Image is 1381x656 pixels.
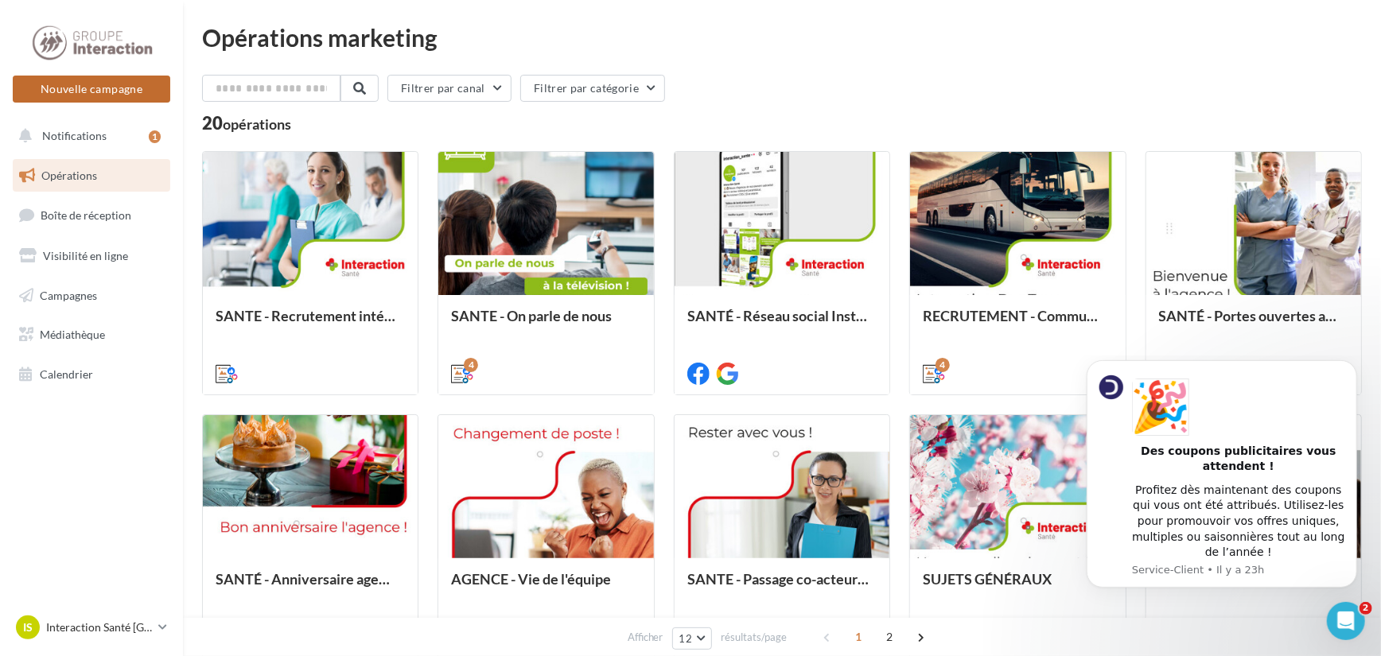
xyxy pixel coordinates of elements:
iframe: Intercom notifications message [1063,355,1381,648]
span: IS [23,619,33,635]
button: Notifications 1 [10,119,167,153]
span: Visibilité en ligne [43,249,128,262]
span: Médiathèque [40,328,105,341]
span: Campagnes [40,288,97,301]
div: 20 [202,115,291,132]
span: Notifications [42,129,107,142]
div: opérations [223,117,291,131]
div: SANTE - Passage co-acteur CDD à CDI [687,571,877,603]
a: IS Interaction Santé [GEOGRAPHIC_DATA] [13,612,170,642]
div: SANTÉ - Réseau social Instagam [687,308,877,340]
div: Opérations marketing [202,25,1362,49]
span: 2 [877,624,902,650]
div: SANTÉ - Portes ouvertes agence [1159,308,1348,340]
button: Nouvelle campagne [13,76,170,103]
span: Boîte de réception [41,208,131,222]
span: Afficher [628,630,663,645]
button: Filtrer par canal [387,75,512,102]
span: Opérations [41,169,97,182]
iframe: Intercom live chat [1327,602,1365,640]
a: Médiathèque [10,318,173,351]
button: Filtrer par catégorie [520,75,665,102]
div: 4 [936,358,950,372]
div: SANTE - On parle de nous [451,308,640,340]
button: 12 [672,627,713,650]
span: 12 [679,632,693,645]
div: 1 [149,130,161,143]
span: Calendrier [40,367,93,381]
div: SANTE - Recrutement intérim [216,308,405,340]
a: Campagnes [10,279,173,312]
span: résultats/page [721,630,787,645]
p: Interaction Santé [GEOGRAPHIC_DATA] [46,619,152,635]
a: Boîte de réception [10,198,173,232]
span: 2 [1360,602,1372,615]
span: 1 [846,624,871,650]
div: SANTÉ - Anniversaire agence [216,571,405,603]
div: 4 [464,358,478,372]
a: Visibilité en ligne [10,239,173,273]
div: RECRUTEMENT - Communication externe [923,308,1112,340]
a: Calendrier [10,358,173,391]
div: AGENCE - Vie de l'équipe [451,571,640,603]
div: SUJETS GÉNÉRAUX [923,571,1112,603]
a: Opérations [10,159,173,192]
